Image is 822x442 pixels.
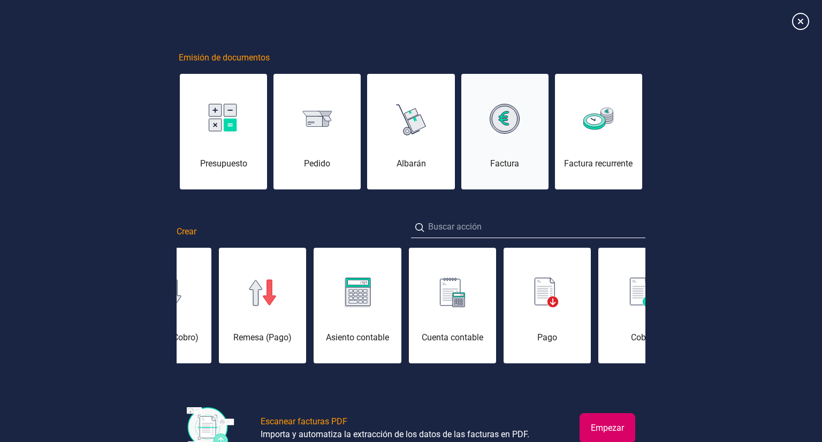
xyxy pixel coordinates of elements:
img: img-cobro.svg [630,278,654,308]
input: Buscar acción [411,216,645,238]
span: Crear [177,225,196,238]
img: img-cuenta-contable.svg [440,278,465,308]
div: Asiento contable [314,331,401,344]
div: Factura [461,157,549,170]
div: Pago [504,331,591,344]
span: Emisión de documentos [179,51,270,64]
img: img-factura-recurrente.svg [583,108,613,129]
img: img-remesa-pago.svg [249,279,277,306]
img: img-factura.svg [490,104,520,134]
img: img-asiento-contable.svg [344,278,371,308]
div: Importa y automatiza la extracción de los datos de las facturas en PDF. [261,428,529,441]
div: Cuenta contable [409,331,496,344]
img: img-pedido.svg [302,111,332,127]
div: Pedido [273,157,361,170]
img: img-albaran.svg [396,101,426,137]
div: Cobro [598,331,686,344]
div: Remesa (Pago) [219,331,306,344]
div: Albarán [367,157,454,170]
img: img-pago.svg [535,278,559,308]
img: img-presupuesto.svg [209,104,239,134]
div: Factura recurrente [555,157,642,170]
div: Presupuesto [180,157,267,170]
div: Escanear facturas PDF [261,415,347,428]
